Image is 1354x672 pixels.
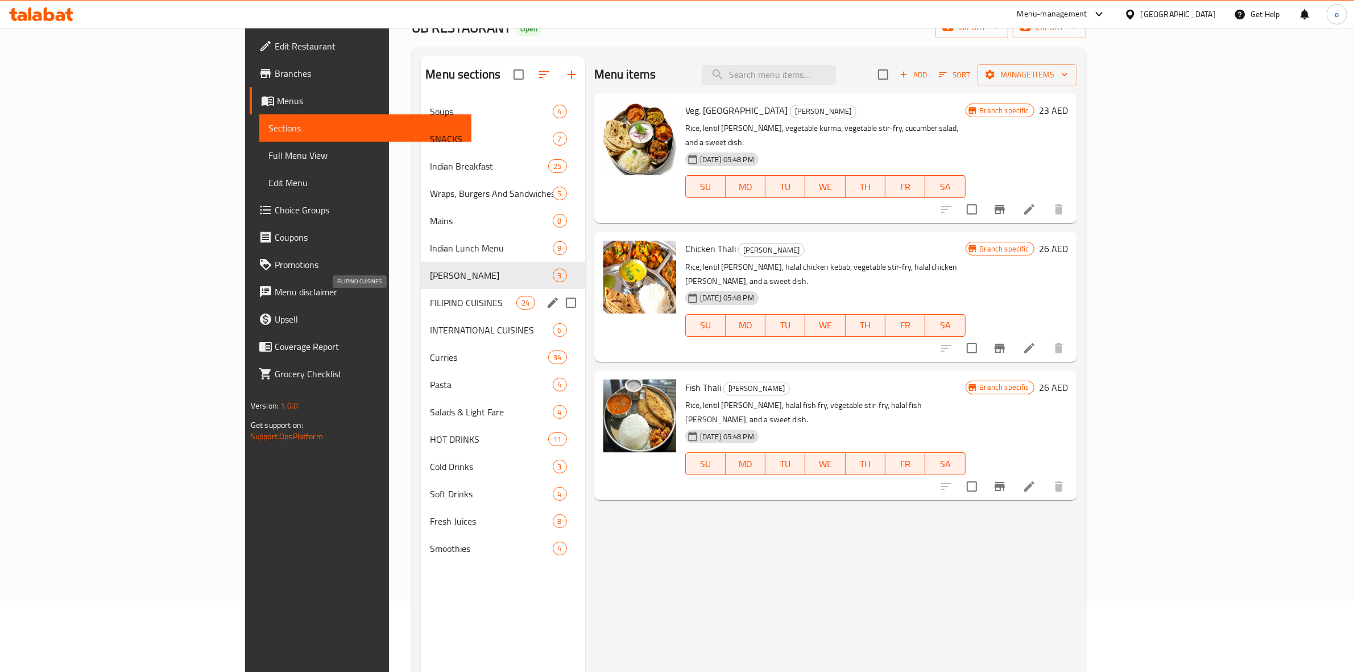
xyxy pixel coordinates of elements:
[558,61,585,88] button: Add section
[430,214,552,228] div: Mains
[702,65,836,85] input: search
[421,453,585,480] div: Cold Drinks3
[810,456,840,472] span: WE
[930,179,960,195] span: SA
[421,289,585,316] div: FILIPINO CUISINES24edit
[960,475,984,498] span: Select to update
[516,22,542,36] div: Open
[850,456,881,472] span: TH
[594,66,656,83] h2: Menu items
[1141,8,1216,20] div: [GEOGRAPHIC_DATA]
[275,367,462,381] span: Grocery Checklist
[738,243,805,257] div: Thali Meal
[250,60,471,87] a: Branches
[723,382,790,395] div: Thali Meal
[275,258,462,271] span: Promotions
[1045,335,1073,362] button: delete
[250,306,471,333] a: Upsell
[275,67,462,80] span: Branches
[726,314,765,337] button: MO
[960,336,984,360] span: Select to update
[553,323,567,337] div: items
[885,175,925,198] button: FR
[259,142,471,169] a: Full Menu View
[603,102,676,175] img: Veg. Thali
[975,105,1034,116] span: Branch specific
[549,161,566,172] span: 25
[790,105,856,118] span: [PERSON_NAME]
[850,317,881,333] span: TH
[277,94,462,108] span: Menus
[945,20,999,35] span: import
[898,68,929,81] span: Add
[846,175,885,198] button: TH
[553,241,567,255] div: items
[765,314,805,337] button: TU
[250,32,471,60] a: Edit Restaurant
[259,114,471,142] a: Sections
[553,542,567,555] div: items
[430,432,548,446] div: HOT DRINKS
[553,105,567,118] div: items
[430,269,552,282] div: Thali Meal
[553,489,566,500] span: 4
[430,159,548,173] span: Indian Breakfast
[685,102,788,119] span: Veg. [GEOGRAPHIC_DATA]
[421,535,585,562] div: Smoothies4
[421,371,585,398] div: Pasta4
[986,473,1013,500] button: Branch-specific-item
[553,270,566,281] span: 3
[895,66,931,84] button: Add
[268,149,462,162] span: Full Menu View
[695,431,759,442] span: [DATE] 05:48 PM
[603,380,676,452] img: Fish Thali
[930,317,960,333] span: SA
[939,68,970,81] span: Sort
[517,298,534,308] span: 24
[1039,102,1068,118] h6: 23 AED
[430,487,552,501] span: Soft Drinks
[690,456,721,472] span: SU
[553,187,567,200] div: items
[553,516,566,527] span: 8
[850,179,881,195] span: TH
[846,452,885,475] button: TH
[548,159,566,173] div: items
[430,460,552,473] span: Cold Drinks
[1022,341,1036,355] a: Edit menu item
[925,175,965,198] button: SA
[1022,20,1077,35] span: export
[1045,473,1073,500] button: delete
[810,317,840,333] span: WE
[553,106,566,117] span: 4
[695,154,759,165] span: [DATE] 05:48 PM
[925,452,965,475] button: SA
[730,456,761,472] span: MO
[250,360,471,387] a: Grocery Checklist
[805,314,845,337] button: WE
[421,316,585,344] div: INTERNATIONAL CUISINES6
[895,66,931,84] span: Add item
[553,460,567,473] div: items
[553,243,566,254] span: 9
[275,285,462,299] span: Menu disclaimer
[553,378,567,391] div: items
[805,452,845,475] button: WE
[936,66,973,84] button: Sort
[1045,196,1073,223] button: delete
[986,196,1013,223] button: Branch-specific-item
[931,66,978,84] span: Sort items
[805,175,845,198] button: WE
[430,187,552,200] div: Wraps, Burgers And Sandwiches
[549,352,566,363] span: 34
[421,125,585,152] div: SNACKS7
[421,398,585,426] div: Salads & Light Fare4
[1039,241,1068,257] h6: 26 AED
[421,426,585,453] div: HOT DRINKS11
[553,405,567,419] div: items
[275,203,462,217] span: Choice Groups
[275,312,462,326] span: Upsell
[275,340,462,353] span: Coverage Report
[507,63,531,86] span: Select all sections
[1017,7,1087,21] div: Menu-management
